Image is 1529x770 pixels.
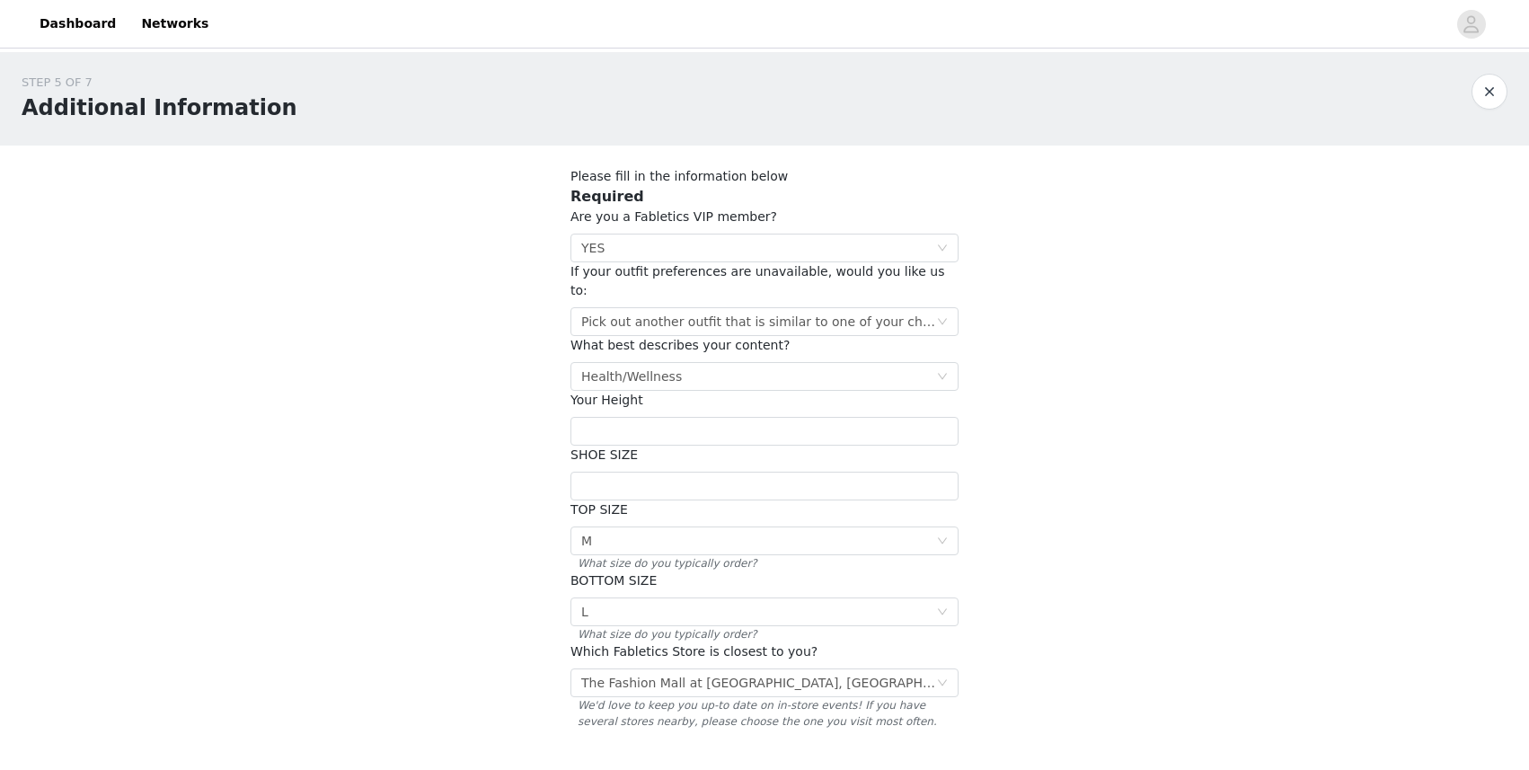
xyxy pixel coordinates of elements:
span: Which Fabletics Store is closest to you? [570,644,818,659]
span: What size do you typically order? [570,626,959,642]
span: TOP SIZE [570,502,628,517]
span: What best describes your content? [570,338,790,352]
div: L [581,598,588,625]
h1: Additional Information [22,92,296,124]
a: Dashboard [29,4,127,44]
span: What size do you typically order? [570,555,959,571]
a: Networks [130,4,219,44]
span: BOTTOM SIZE [570,573,657,588]
div: The Fashion Mall at Keystone- Indianapolis, IN [581,669,936,696]
h3: Required [570,186,959,208]
span: We'd love to keep you up-to date on in-store events! If you have several stores nearby, please ch... [570,697,959,730]
i: icon: down [937,606,948,619]
i: icon: down [937,316,948,329]
div: YES [581,235,605,261]
span: Are you a Fabletics VIP member? [570,209,777,224]
span: SHOE SIZE [570,447,638,462]
i: icon: down [937,677,948,690]
span: If your outfit preferences are unavailable, would you like us to: [570,264,944,297]
i: icon: down [937,243,948,255]
div: Pick out another outfit that is similar to one of your choices [581,308,936,335]
div: M [581,527,592,554]
i: icon: down [937,371,948,384]
div: avatar [1463,10,1480,39]
i: icon: down [937,535,948,548]
span: Your Height [570,393,643,407]
div: Health/Wellness [581,363,682,390]
div: STEP 5 OF 7 [22,74,296,92]
p: Please fill in the information below [570,167,959,186]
